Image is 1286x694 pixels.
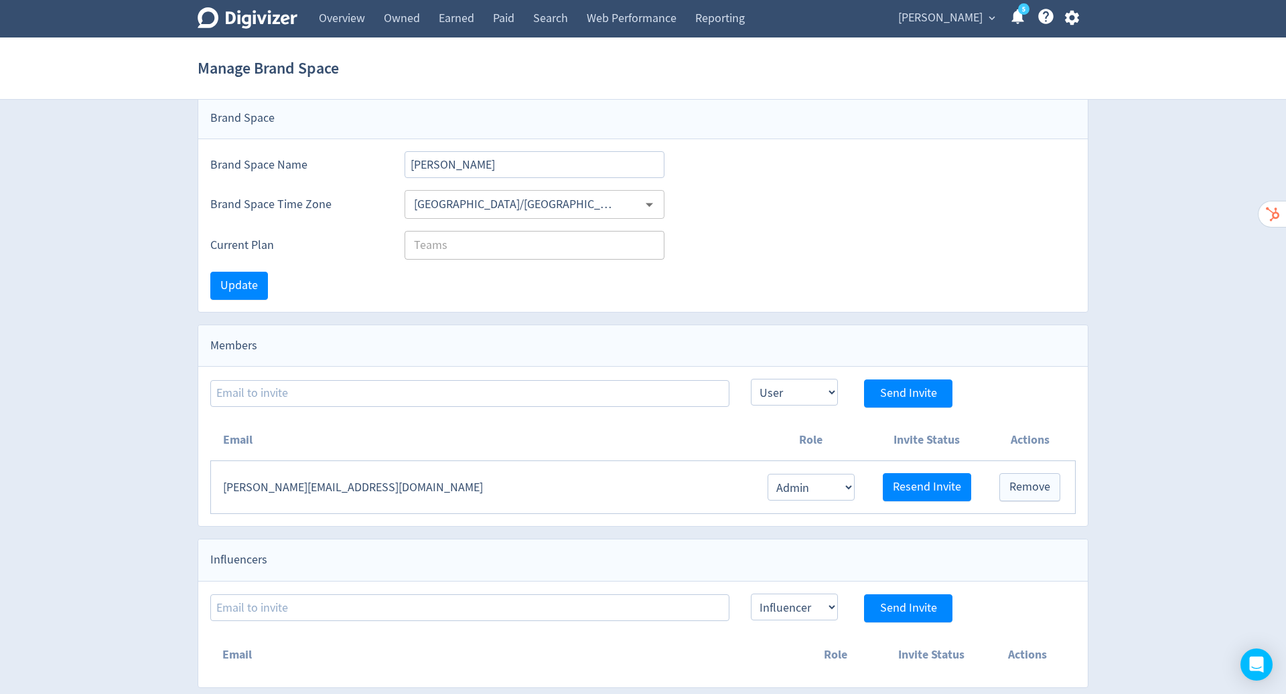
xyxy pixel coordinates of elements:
[1018,3,1029,15] a: 5
[787,634,883,675] th: Role
[405,151,664,178] input: Brand Space
[210,634,787,675] th: Email
[198,98,1088,139] div: Brand Space
[210,196,383,213] label: Brand Space Time Zone
[898,7,983,29] span: [PERSON_NAME]
[864,379,952,408] button: Send Invite
[1240,648,1273,681] div: Open Intercom Messenger
[880,387,937,400] span: Send Invite
[210,157,383,173] label: Brand Space Name
[883,634,980,675] th: Invite Status
[1009,481,1050,493] span: Remove
[985,420,1075,461] th: Actions
[210,272,268,300] button: Update
[210,380,729,407] input: Email to invite
[869,420,985,461] th: Invite Status
[211,461,754,514] td: [PERSON_NAME][EMAIL_ADDRESS][DOMAIN_NAME]
[210,594,729,621] input: Email to invite
[198,325,1088,367] div: Members
[1022,5,1025,14] text: 5
[893,481,961,493] span: Resend Invite
[211,420,754,461] th: Email
[639,194,660,215] button: Open
[894,7,999,29] button: [PERSON_NAME]
[979,634,1076,675] th: Actions
[198,47,339,90] h1: Manage Brand Space
[880,602,937,614] span: Send Invite
[210,237,383,254] label: Current Plan
[883,473,971,501] button: Resend Invite
[409,194,621,215] input: Select Timezone
[198,539,1088,581] div: Influencers
[999,473,1060,501] button: Remove
[864,594,952,622] button: Send Invite
[220,280,258,292] span: Update
[986,12,998,24] span: expand_more
[754,420,869,461] th: Role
